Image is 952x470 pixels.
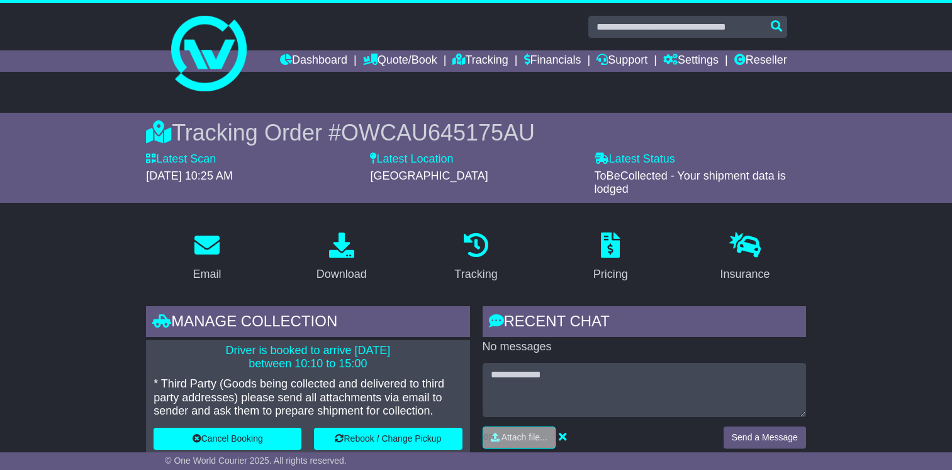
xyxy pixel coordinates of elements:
[146,152,216,166] label: Latest Scan
[734,50,787,72] a: Reseller
[524,50,581,72] a: Financials
[314,428,462,450] button: Rebook / Change Pickup
[724,427,806,449] button: Send a Message
[165,456,347,466] span: © One World Courier 2025. All rights reserved.
[146,306,469,340] div: Manage collection
[280,50,347,72] a: Dashboard
[446,228,505,287] a: Tracking
[363,50,437,72] a: Quote/Book
[146,169,233,182] span: [DATE] 10:25 AM
[154,428,301,450] button: Cancel Booking
[316,266,367,283] div: Download
[720,266,770,283] div: Insurance
[712,228,778,287] a: Insurance
[452,50,508,72] a: Tracking
[146,119,806,146] div: Tracking Order #
[154,377,462,418] p: * Third Party (Goods being collected and delivered to third party addresses) please send all atta...
[595,169,786,196] span: ToBeCollected - Your shipment data is lodged
[483,340,806,354] p: No messages
[370,152,453,166] label: Latest Location
[454,266,497,283] div: Tracking
[596,50,647,72] a: Support
[308,228,375,287] a: Download
[341,120,535,146] span: OWCAU645175AU
[193,266,221,283] div: Email
[483,306,806,340] div: RECENT CHAT
[595,152,675,166] label: Latest Status
[154,344,462,371] p: Driver is booked to arrive [DATE] between 10:10 to 15:00
[593,266,628,283] div: Pricing
[663,50,719,72] a: Settings
[585,228,636,287] a: Pricing
[370,169,488,182] span: [GEOGRAPHIC_DATA]
[185,228,230,287] a: Email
